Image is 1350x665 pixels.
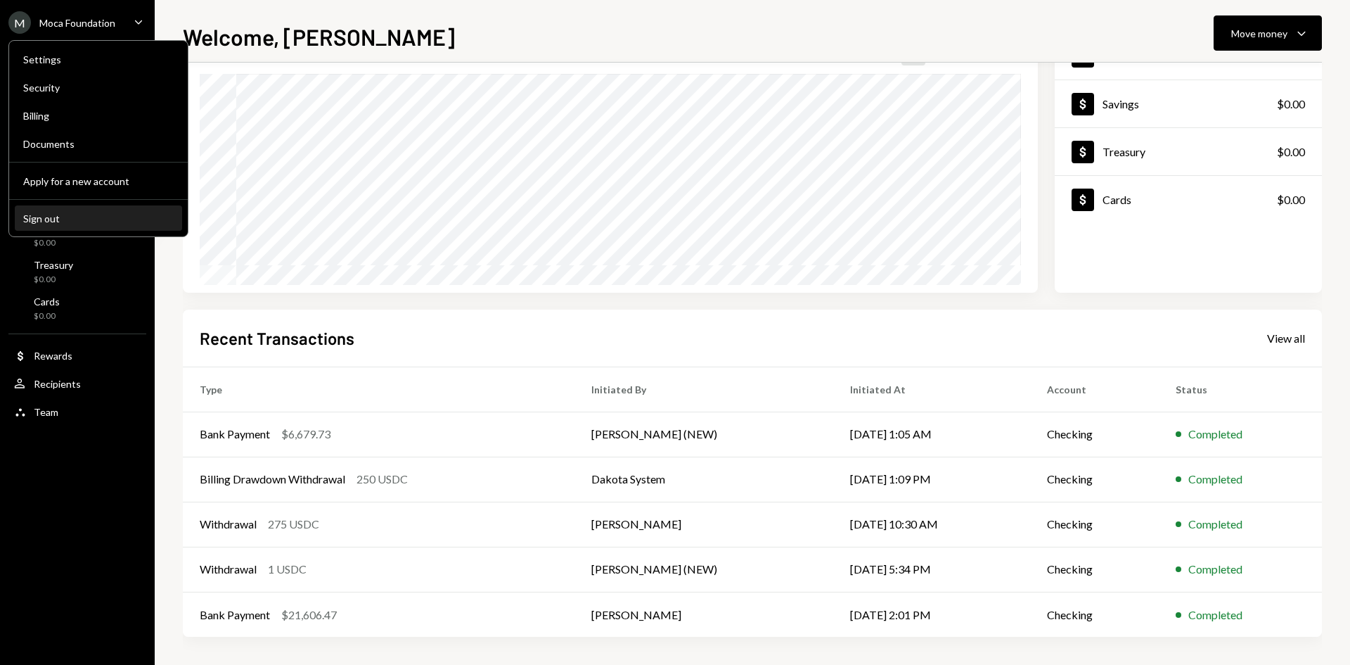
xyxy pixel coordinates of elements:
a: Cards$0.00 [8,291,146,325]
div: Treasury [34,259,73,271]
div: Moca Foundation [39,17,115,29]
div: $6,679.73 [281,426,330,443]
div: Completed [1188,426,1242,443]
a: Treasury$0.00 [1055,128,1322,175]
div: Completed [1188,561,1242,578]
div: Cards [1102,193,1131,206]
div: M [8,11,31,34]
a: Savings$0.00 [1055,80,1322,127]
a: Documents [15,131,182,156]
div: Apply for a new account [23,175,174,187]
button: Move money [1214,15,1322,51]
div: Security [23,82,174,94]
div: 1 USDC [268,561,307,578]
div: Team [34,406,58,418]
div: Billing [23,110,174,122]
div: Withdrawal [200,561,257,578]
div: 250 USDC [356,471,408,488]
a: Recipients [8,371,146,396]
td: [PERSON_NAME] [574,592,833,637]
a: Settings [15,46,182,72]
div: Cards [34,296,60,308]
div: Move money [1231,26,1287,41]
td: [PERSON_NAME] [574,502,833,547]
a: Treasury$0.00 [8,255,146,289]
div: $0.00 [1277,144,1305,160]
div: Documents [23,138,174,150]
div: Treasury [1102,145,1145,158]
h1: Welcome, [PERSON_NAME] [183,23,455,51]
th: Initiated By [574,367,833,412]
td: Dakota System [574,457,833,502]
div: View all [1267,331,1305,346]
th: Status [1159,367,1322,412]
td: Checking [1030,457,1159,502]
div: Withdrawal [200,516,257,533]
div: Rewards [34,350,72,362]
td: Checking [1030,592,1159,637]
div: Billing Drawdown Withdrawal [200,471,345,488]
div: Sign out [23,213,174,224]
td: [PERSON_NAME] (NEW) [574,412,833,457]
div: Bank Payment [200,426,270,443]
div: Completed [1188,471,1242,488]
td: [DATE] 2:01 PM [833,592,1030,637]
td: [PERSON_NAME] (NEW) [574,547,833,592]
td: Checking [1030,547,1159,592]
a: Team [8,399,146,424]
div: $0.00 [1277,191,1305,208]
div: Recipients [34,378,81,390]
a: Rewards [8,343,146,368]
td: Checking [1030,412,1159,457]
td: [DATE] 5:34 PM [833,547,1030,592]
th: Initiated At [833,367,1030,412]
div: $0.00 [1277,96,1305,113]
th: Account [1030,367,1159,412]
th: Type [183,367,574,412]
div: Completed [1188,607,1242,623]
a: View all [1267,330,1305,346]
div: $0.00 [34,237,67,249]
h2: Recent Transactions [200,327,354,350]
div: 275 USDC [268,516,319,533]
div: $0.00 [34,310,60,322]
td: Checking [1030,502,1159,547]
td: [DATE] 1:09 PM [833,457,1030,502]
a: Cards$0.00 [1055,176,1322,223]
button: Apply for a new account [15,169,182,194]
div: $21,606.47 [281,607,337,623]
div: Bank Payment [200,607,270,623]
td: [DATE] 10:30 AM [833,502,1030,547]
a: Security [15,75,182,100]
td: [DATE] 1:05 AM [833,412,1030,457]
div: $0.00 [34,274,73,286]
div: Completed [1188,516,1242,533]
a: Billing [15,103,182,128]
div: Savings [1102,97,1139,110]
button: Sign out [15,206,182,232]
div: Settings [23,53,174,65]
